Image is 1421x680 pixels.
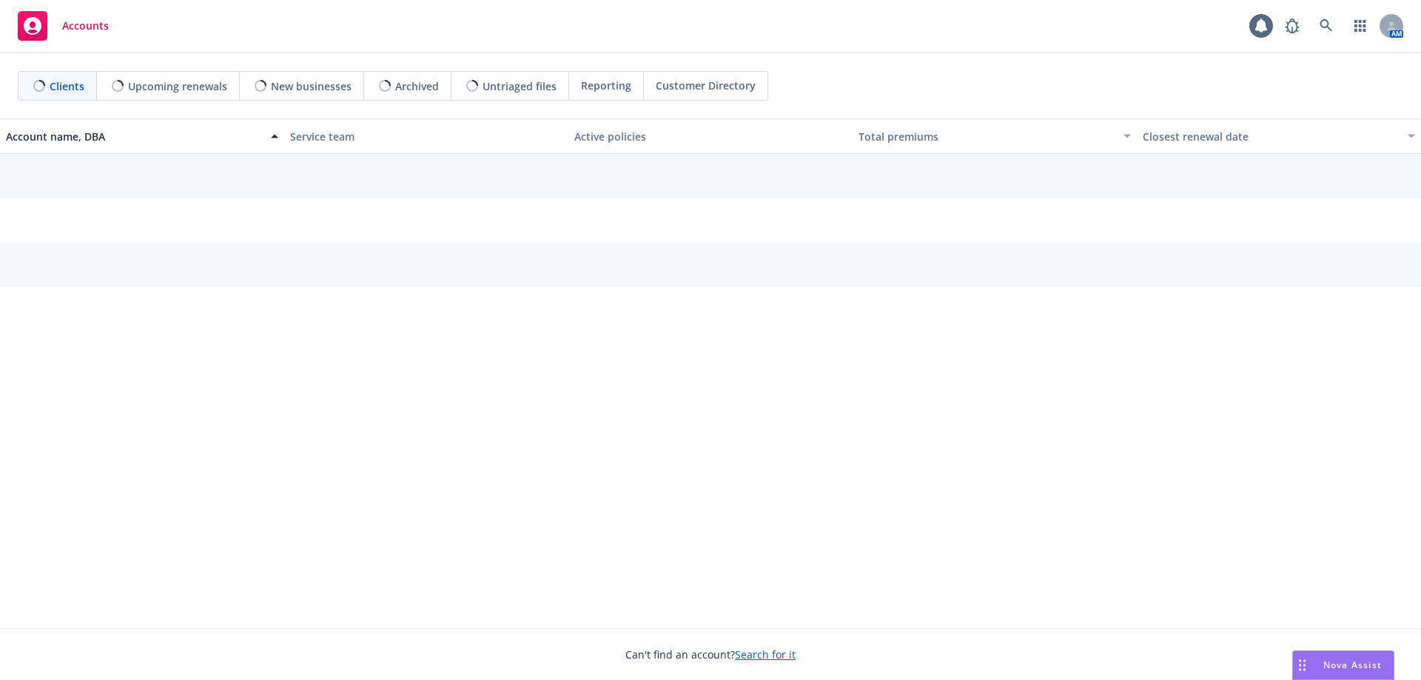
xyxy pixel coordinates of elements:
span: Archived [395,78,439,94]
div: Service team [290,129,562,144]
a: Search [1311,11,1341,41]
button: Nova Assist [1292,650,1394,680]
span: Reporting [581,78,631,93]
button: Active policies [568,118,853,154]
span: Nova Assist [1323,659,1382,671]
div: Drag to move [1293,651,1311,679]
span: New businesses [271,78,352,94]
span: Customer Directory [656,78,756,93]
a: Report a Bug [1277,11,1307,41]
div: Active policies [574,129,847,144]
button: Closest renewal date [1137,118,1421,154]
a: Search for it [735,647,796,662]
div: Total premiums [859,129,1115,144]
a: Accounts [12,5,115,47]
div: Account name, DBA [6,129,262,144]
span: Untriaged files [483,78,557,94]
button: Service team [284,118,568,154]
span: Can't find an account? [625,647,796,662]
span: Clients [50,78,84,94]
div: Closest renewal date [1143,129,1399,144]
span: Accounts [62,20,109,32]
a: Switch app [1346,11,1375,41]
span: Upcoming renewals [128,78,227,94]
button: Total premiums [853,118,1137,154]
